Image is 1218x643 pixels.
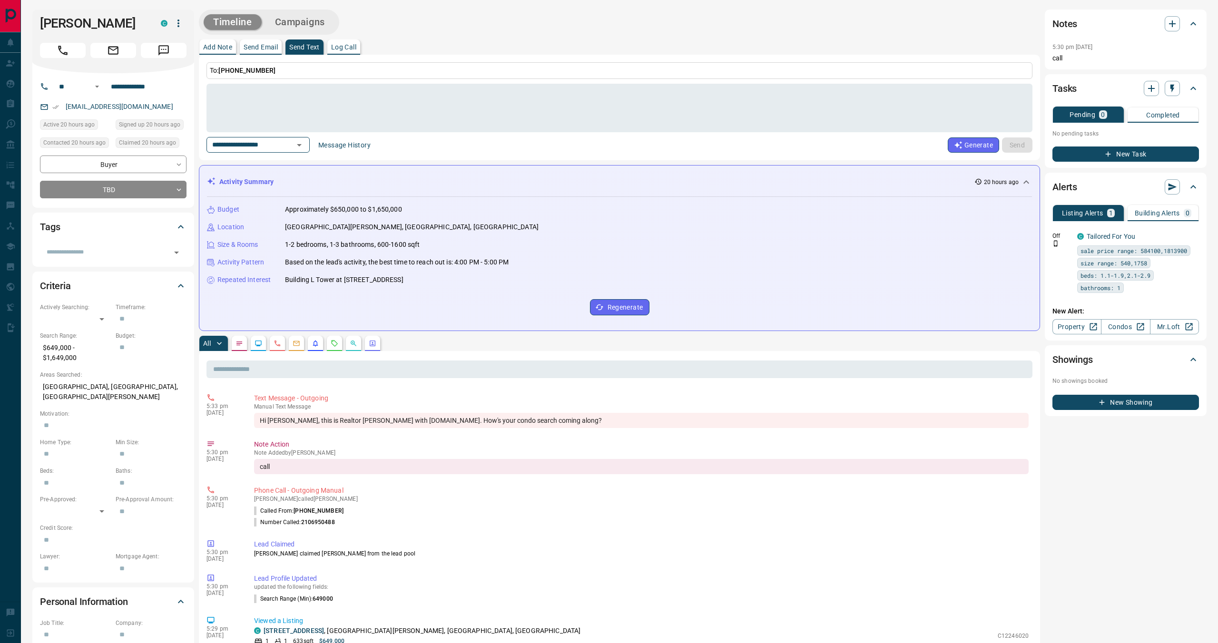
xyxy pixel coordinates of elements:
[1052,53,1199,63] p: call
[313,137,376,153] button: Message History
[217,222,244,232] p: Location
[265,14,334,30] button: Campaigns
[254,393,1029,403] p: Text Message - Outgoing
[217,275,271,285] p: Repeated Interest
[1052,127,1199,141] p: No pending tasks
[264,627,324,634] a: [STREET_ADDRESS]
[1052,81,1077,96] h2: Tasks
[40,370,187,379] p: Areas Searched:
[40,524,187,532] p: Credit Score:
[40,156,187,173] div: Buyer
[40,219,60,234] h2: Tags
[254,594,333,603] p: Search Range (Min) :
[116,438,187,447] p: Min Size:
[948,137,999,153] button: Generate
[40,278,71,293] h2: Criteria
[170,246,183,259] button: Open
[91,81,103,92] button: Open
[206,62,1032,79] p: To:
[116,119,187,133] div: Sat Sep 13 2025
[206,590,240,596] p: [DATE]
[203,340,211,347] p: All
[40,409,187,418] p: Motivation:
[294,507,344,514] span: [PHONE_NUMBER]
[1052,16,1077,31] h2: Notes
[293,138,306,152] button: Open
[217,240,258,250] p: Size & Rooms
[369,340,376,347] svg: Agent Actions
[40,619,111,627] p: Job Title:
[590,299,649,315] button: Regenerate
[206,403,240,409] p: 5:33 pm
[52,104,59,110] svg: Email Verified
[141,43,187,58] span: Message
[206,549,240,555] p: 5:30 pm
[40,43,86,58] span: Call
[116,331,187,340] p: Budget:
[254,616,1029,626] p: Viewed a Listing
[218,67,275,74] span: [PHONE_NUMBER]
[1150,319,1199,334] a: Mr.Loft
[1052,352,1093,367] h2: Showings
[254,549,1029,558] p: [PERSON_NAME] claimed [PERSON_NAME] from the lead pool
[285,240,420,250] p: 1-2 bedrooms, 1-3 bathrooms, 600-1600 sqft
[1080,283,1120,292] span: bathrooms: 1
[285,222,539,232] p: [GEOGRAPHIC_DATA][PERSON_NAME], [GEOGRAPHIC_DATA], [GEOGRAPHIC_DATA]
[254,496,1029,502] p: [PERSON_NAME] called [PERSON_NAME]
[254,539,1029,549] p: Lead Claimed
[254,403,274,410] span: manual
[331,340,338,347] svg: Requests
[1052,377,1199,385] p: No showings booked
[1052,395,1199,410] button: New Showing
[1070,111,1095,118] p: Pending
[116,467,187,475] p: Baths:
[40,438,111,447] p: Home Type:
[254,574,1029,584] p: Lead Profile Updated
[1052,175,1199,198] div: Alerts
[1052,77,1199,100] div: Tasks
[206,409,240,416] p: [DATE]
[206,495,240,502] p: 5:30 pm
[1101,319,1150,334] a: Condos
[285,205,402,214] p: Approximately $650,000 to $1,650,000
[219,177,274,187] p: Activity Summary
[217,257,264,267] p: Activity Pattern
[206,502,240,508] p: [DATE]
[1101,111,1105,118] p: 0
[254,449,1029,456] p: Note Added by [PERSON_NAME]
[207,173,1032,191] div: Activity Summary20 hours ago
[40,594,128,609] h2: Personal Information
[119,120,180,129] span: Signed up 20 hours ago
[43,138,106,147] span: Contacted 20 hours ago
[285,275,403,285] p: Building L Tower at [STREET_ADDRESS]
[244,44,278,50] p: Send Email
[40,137,111,151] div: Sat Sep 13 2025
[285,257,509,267] p: Based on the lead's activity, the best time to reach out is: 4:00 PM - 5:00 PM
[203,44,232,50] p: Add Note
[217,205,239,214] p: Budget
[1077,233,1084,240] div: condos.ca
[1052,319,1101,334] a: Property
[116,495,187,504] p: Pre-Approval Amount:
[119,138,176,147] span: Claimed 20 hours ago
[66,103,173,110] a: [EMAIL_ADDRESS][DOMAIN_NAME]
[331,44,356,50] p: Log Call
[313,595,333,602] span: 649000
[116,619,187,627] p: Company:
[264,626,580,636] p: , [GEOGRAPHIC_DATA][PERSON_NAME], [GEOGRAPHIC_DATA], [GEOGRAPHIC_DATA]
[289,44,320,50] p: Send Text
[350,340,357,347] svg: Opportunities
[40,119,111,133] div: Sat Sep 13 2025
[40,467,111,475] p: Beds:
[206,625,240,632] p: 5:29 pm
[206,583,240,590] p: 5:30 pm
[40,16,147,31] h1: [PERSON_NAME]
[1087,233,1135,240] a: Tailored For You
[116,552,187,561] p: Mortgage Agent:
[1052,179,1077,195] h2: Alerts
[40,590,187,613] div: Personal Information
[1080,258,1147,268] span: size range: 540,1758
[206,449,240,456] p: 5:30 pm
[1186,210,1189,216] p: 0
[1080,246,1187,255] span: sale price range: 584100,1813900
